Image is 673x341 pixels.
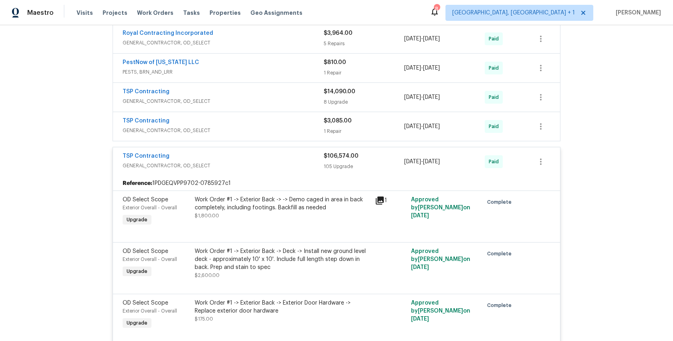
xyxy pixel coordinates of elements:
[423,94,440,100] span: [DATE]
[123,30,213,36] a: Royal Contracting Incorporated
[411,249,470,270] span: Approved by [PERSON_NAME] on
[489,122,502,130] span: Paid
[195,196,370,212] div: Work Order #1 -> Exterior Back -> -> Demo caged in area in back completely, including footings. B...
[195,317,213,321] span: $175.00
[123,267,151,275] span: Upgrade
[324,127,404,135] div: 1 Repair
[195,213,219,218] span: $1,800.00
[123,89,169,94] a: TSP Contracting
[375,196,406,205] div: 1
[123,257,177,262] span: Exterior Overall - Overall
[123,60,199,65] a: PestNow of [US_STATE] LLC
[324,153,359,159] span: $106,574.00
[123,216,151,224] span: Upgrade
[123,39,324,47] span: GENERAL_CONTRACTOR, OD_SELECT
[195,273,220,278] span: $2,600.00
[411,300,470,322] span: Approved by [PERSON_NAME] on
[489,158,502,166] span: Paid
[404,159,421,164] span: [DATE]
[123,162,324,170] span: GENERAL_CONTRACTOR, OD_SELECT
[489,35,502,43] span: Paid
[210,9,241,17] span: Properties
[27,9,54,17] span: Maestro
[250,9,302,17] span: Geo Assignments
[423,159,440,164] span: [DATE]
[489,64,502,72] span: Paid
[404,93,440,101] span: -
[123,249,168,254] span: OD Select Scope
[123,153,169,159] a: TSP Contracting
[423,65,440,71] span: [DATE]
[77,9,93,17] span: Visits
[404,94,421,100] span: [DATE]
[123,319,151,327] span: Upgrade
[195,299,370,315] div: Work Order #1 -> Exterior Back -> Exterior Door Hardware -> Replace exterior door hardware
[324,162,404,170] div: 105 Upgrade
[123,300,168,306] span: OD Select Scope
[411,213,429,219] span: [DATE]
[411,265,429,270] span: [DATE]
[423,36,440,42] span: [DATE]
[324,89,355,94] span: $14,090.00
[411,197,470,219] span: Approved by [PERSON_NAME] on
[195,247,370,271] div: Work Order #1 -> Exterior Back -> Deck -> Install new ground level deck - approximately 10' x 10'...
[183,10,200,16] span: Tasks
[123,68,324,76] span: PESTS, BRN_AND_LRR
[123,197,168,203] span: OD Select Scope
[324,98,404,106] div: 8 Upgrade
[487,198,515,206] span: Complete
[404,124,421,129] span: [DATE]
[404,65,421,71] span: [DATE]
[324,118,352,124] span: $3,085.00
[137,9,173,17] span: Work Orders
[324,60,346,65] span: $810.00
[404,36,421,42] span: [DATE]
[423,124,440,129] span: [DATE]
[123,179,152,187] b: Reference:
[404,35,440,43] span: -
[123,309,177,313] span: Exterior Overall - Overall
[404,158,440,166] span: -
[123,126,324,134] span: GENERAL_CONTRACTOR, OD_SELECT
[404,64,440,72] span: -
[613,9,661,17] span: [PERSON_NAME]
[324,69,404,77] div: 1 Repair
[487,301,515,309] span: Complete
[324,30,353,36] span: $3,964.00
[404,122,440,130] span: -
[123,205,177,210] span: Exterior Overall - Overall
[487,250,515,258] span: Complete
[103,9,127,17] span: Projects
[324,40,404,48] div: 5 Repairs
[113,176,560,191] div: 1PDGEQVPP9702-0785927c1
[123,118,169,124] a: TSP Contracting
[452,9,575,17] span: [GEOGRAPHIC_DATA], [GEOGRAPHIC_DATA] + 1
[489,93,502,101] span: Paid
[434,5,439,13] div: 8
[123,97,324,105] span: GENERAL_CONTRACTOR, OD_SELECT
[411,316,429,322] span: [DATE]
